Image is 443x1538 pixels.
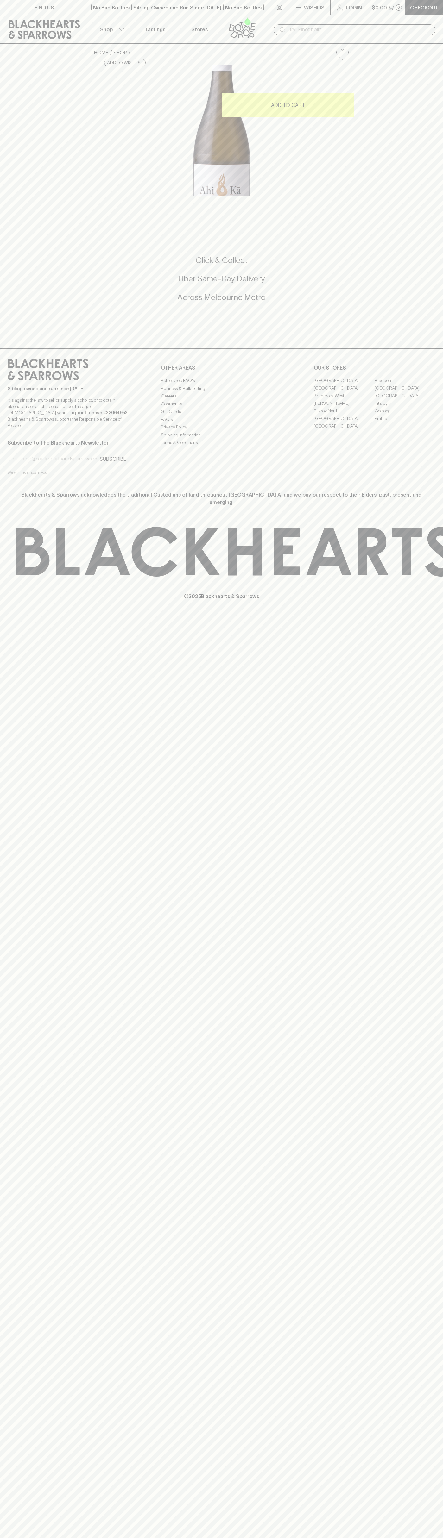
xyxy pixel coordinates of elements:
button: SUBSCRIBE [97,452,129,466]
a: Contact Us [161,400,282,408]
a: Brunswick West [314,392,375,399]
p: 0 [397,6,400,9]
a: Shipping Information [161,431,282,439]
a: Fitzroy North [314,407,375,415]
p: Sibling owned and run since [DATE] [8,385,129,392]
a: [GEOGRAPHIC_DATA] [314,422,375,430]
p: Stores [191,26,208,33]
p: It is against the law to sell or supply alcohol to, or to obtain alcohol on behalf of a person un... [8,397,129,428]
a: Prahran [375,415,435,422]
a: Geelong [375,407,435,415]
a: FAQ's [161,416,282,423]
button: Add to wishlist [334,46,351,62]
a: Business & Bulk Gifting [161,385,282,392]
button: ADD TO CART [222,93,354,117]
a: Gift Cards [161,408,282,416]
input: Try "Pinot noir" [289,25,430,35]
img: 35047.png [89,65,354,196]
a: Careers [161,392,282,400]
a: [GEOGRAPHIC_DATA] [314,377,375,384]
input: e.g. jane@blackheartsandsparrows.com.au [13,454,97,464]
a: Stores [177,15,222,43]
p: SUBSCRIBE [100,455,126,463]
p: Checkout [410,4,439,11]
a: SHOP [113,50,127,55]
p: OTHER AREAS [161,364,282,372]
button: Add to wishlist [104,59,146,66]
p: Wishlist [304,4,328,11]
h5: Uber Same-Day Delivery [8,273,435,284]
a: [PERSON_NAME] [314,399,375,407]
h5: Across Melbourne Metro [8,292,435,303]
button: Shop [89,15,133,43]
a: [GEOGRAPHIC_DATA] [375,384,435,392]
a: Tastings [133,15,177,43]
p: Blackhearts & Sparrows acknowledges the traditional Custodians of land throughout [GEOGRAPHIC_DAT... [12,491,431,506]
strong: Liquor License #32064953 [69,410,128,415]
p: $0.00 [372,4,387,11]
a: Bottle Drop FAQ's [161,377,282,385]
h5: Click & Collect [8,255,435,266]
p: We will never spam you [8,469,129,476]
a: [GEOGRAPHIC_DATA] [314,415,375,422]
p: FIND US [35,4,54,11]
a: Terms & Conditions [161,439,282,447]
div: Call to action block [8,230,435,336]
p: Subscribe to The Blackhearts Newsletter [8,439,129,447]
p: Tastings [145,26,165,33]
p: ADD TO CART [271,101,305,109]
p: OUR STORES [314,364,435,372]
a: HOME [94,50,109,55]
a: Fitzroy [375,399,435,407]
a: [GEOGRAPHIC_DATA] [375,392,435,399]
p: Login [346,4,362,11]
a: Braddon [375,377,435,384]
p: Shop [100,26,113,33]
a: [GEOGRAPHIC_DATA] [314,384,375,392]
a: Privacy Policy [161,423,282,431]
